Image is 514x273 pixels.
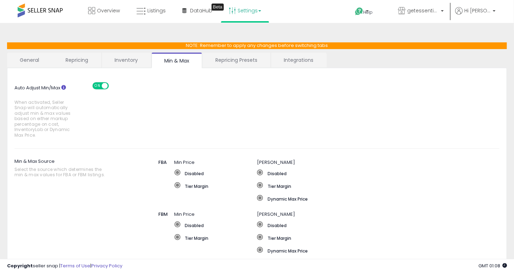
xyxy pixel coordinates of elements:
span: Min Price [175,211,195,218]
label: Tier Margin [257,234,422,241]
div: Tooltip anchor [212,4,224,11]
a: Min & Max [152,53,202,68]
a: Repricing [53,53,101,67]
a: Inventory [102,53,151,67]
div: seller snap | | [7,263,122,269]
span: OFF [108,83,119,89]
span: Select the source which determines the min & max values for FBA or FBM listings. [14,167,106,178]
a: Privacy Policy [91,262,122,269]
span: [PERSON_NAME] [257,211,295,218]
span: When activated, Seller Snap will automatically adjust min & max values based on either markup per... [14,100,76,138]
span: [PERSON_NAME] [257,159,295,166]
span: Overview [97,7,120,14]
a: Terms of Use [60,262,90,269]
label: Tier Margin [175,182,257,189]
label: Tier Margin [257,182,464,189]
span: ON [93,83,102,89]
a: Hi [PERSON_NAME] [455,7,496,23]
span: Listings [147,7,166,14]
label: Min & Max Source [14,156,128,181]
span: 2025-10-13 01:08 GMT [478,262,507,269]
label: Dynamic Max Price [257,195,464,202]
label: Tier Margin [175,234,257,241]
i: Get Help [355,7,363,16]
p: NOTE: Remember to apply any changes before switching tabs [7,42,507,49]
span: FBM [158,211,168,218]
strong: Copyright [7,262,33,269]
label: Disabled [175,170,257,177]
label: Dynamic Max Price [257,247,422,254]
span: getessentialshub [407,7,439,14]
a: General [7,53,52,67]
span: Hi [PERSON_NAME] [464,7,491,14]
a: Integrations [271,53,326,67]
a: Help [349,2,387,23]
label: Disabled [257,221,422,229]
label: Disabled [175,221,257,229]
span: Help [363,9,373,15]
label: Disabled [257,170,464,177]
span: Min Price [175,159,195,166]
label: Auto Adjust Min/Max [9,82,92,141]
span: FBA [158,159,167,166]
span: DataHub [190,7,212,14]
a: Repricing Presets [203,53,270,67]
